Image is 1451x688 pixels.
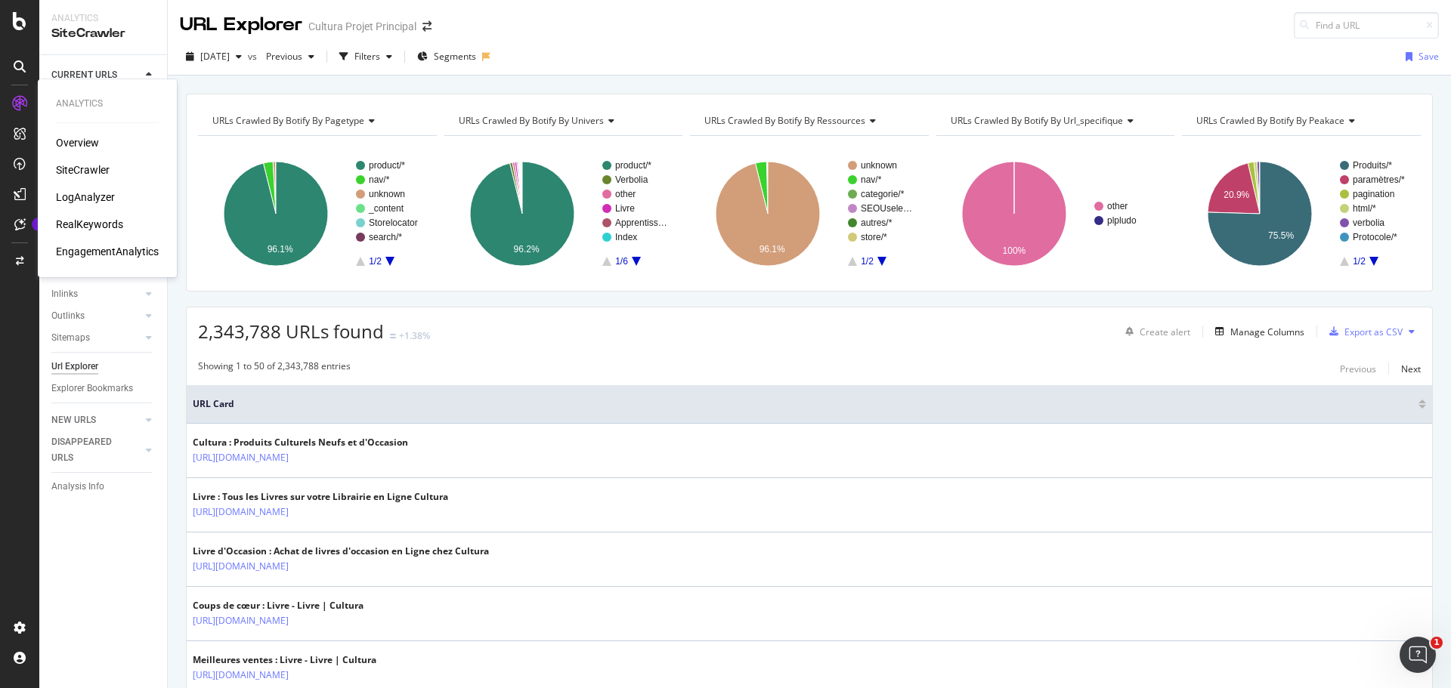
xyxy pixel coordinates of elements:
[51,479,104,495] div: Analysis Info
[369,160,405,171] text: product/*
[32,218,45,231] div: Tooltip anchor
[1354,256,1366,267] text: 1/2
[193,613,289,628] a: [URL][DOMAIN_NAME]
[354,50,380,63] div: Filters
[615,174,648,185] text: Verbolia
[390,334,396,338] img: Equal
[51,330,141,346] a: Sitemaps
[56,162,110,177] a: SiteCrawler
[513,244,539,255] text: 96.2%
[1107,201,1128,211] text: other
[51,67,117,83] div: CURRENT URLS
[193,450,289,465] a: [URL][DOMAIN_NAME]
[399,329,430,342] div: +1.38%
[51,479,156,495] a: Analysis Info
[615,160,651,171] text: product/*
[951,114,1123,127] span: URLs Crawled By Botify By url_specifique
[180,45,248,69] button: [DATE]
[56,190,115,205] a: LogAnalyzer
[1344,325,1403,338] div: Export as CSV
[1119,319,1190,344] button: Create alert
[1268,230,1294,241] text: 75.5%
[51,381,156,396] a: Explorer Bookmarks
[1323,319,1403,344] button: Export as CSV
[948,109,1162,133] h4: URLs Crawled By Botify By url_specifique
[1002,245,1026,256] text: 100%
[51,25,155,42] div: SiteCrawler
[51,330,90,346] div: Sitemaps
[198,319,384,344] span: 2,343,788 URLs found
[51,381,133,396] div: Explorer Bookmarks
[198,148,435,279] svg: A chart.
[1230,325,1304,338] div: Manage Columns
[861,256,874,267] text: 1/2
[1182,148,1419,279] svg: A chart.
[51,412,96,428] div: NEW URLS
[1401,359,1421,378] button: Next
[193,559,289,574] a: [URL][DOMAIN_NAME]
[260,45,320,69] button: Previous
[368,203,404,214] text: _content
[861,232,887,242] text: store/*
[1340,363,1376,375] div: Previous
[212,114,364,127] span: URLs Crawled By Botify By pagetype
[1107,215,1137,226] text: plpludo
[51,286,141,302] a: Inlinks
[1140,325,1190,338] div: Create alert
[260,50,302,63] span: Previous
[193,436,408,449] div: Cultura : Produits Culturels Neufs et d'Occasion
[1196,114,1344,127] span: URLs Crawled By Botify By peakace
[193,504,289,520] a: [URL][DOMAIN_NAME]
[1400,45,1439,69] button: Save
[861,189,905,199] text: categorie/*
[690,148,927,279] svg: A chart.
[51,359,98,375] div: Url Explorer
[1419,50,1439,63] div: Save
[1294,12,1439,39] input: Find a URL
[1353,160,1392,171] text: Produits/*
[56,135,99,150] a: Overview
[333,45,398,69] button: Filters
[56,244,159,259] a: EngagementAnalytics
[760,244,785,255] text: 96.1%
[56,217,123,232] a: RealKeywords
[268,244,293,255] text: 96.1%
[704,114,865,127] span: URLs Crawled By Botify By ressources
[615,218,667,228] text: Apprentiss…
[459,114,604,127] span: URLs Crawled By Botify By univers
[1353,232,1397,242] text: Protocole/*
[861,174,882,185] text: nav/*
[1353,203,1376,214] text: html/*
[369,189,405,199] text: unknown
[1224,190,1250,200] text: 20.9%
[56,97,159,110] div: Analytics
[1340,359,1376,378] button: Previous
[51,308,85,324] div: Outlinks
[701,109,915,133] h4: URLs Crawled By Botify By ressources
[1353,189,1394,199] text: pagination
[200,50,230,63] span: 2025 Aug. 11th
[198,359,351,378] div: Showing 1 to 50 of 2,343,788 entries
[51,67,141,83] a: CURRENT URLS
[1401,363,1421,375] div: Next
[193,668,289,683] a: [URL][DOMAIN_NAME]
[1353,218,1384,228] text: verbolia
[615,203,635,214] text: Livre
[209,109,423,133] h4: URLs Crawled By Botify By pagetype
[51,12,155,25] div: Analytics
[615,189,636,199] text: other
[193,653,376,667] div: Meilleures ventes : Livre - Livre | Cultura
[369,232,402,242] text: search/*
[444,148,681,279] div: A chart.
[369,256,382,267] text: 1/2
[51,308,141,324] a: Outlinks
[180,12,302,38] div: URL Explorer
[51,286,78,302] div: Inlinks
[51,359,156,375] a: Url Explorer
[1193,109,1407,133] h4: URLs Crawled By Botify By peakace
[193,599,364,612] div: Coups de cœur : Livre - Livre | Cultura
